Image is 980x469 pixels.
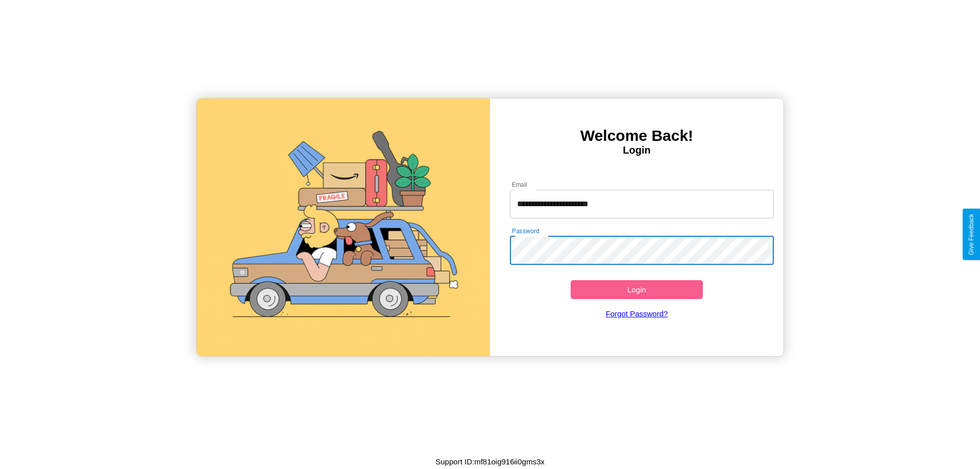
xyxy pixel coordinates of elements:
[512,227,539,235] label: Password
[197,98,490,356] img: gif
[490,127,783,144] h3: Welcome Back!
[505,299,769,328] a: Forgot Password?
[968,214,975,255] div: Give Feedback
[490,144,783,156] h4: Login
[571,280,703,299] button: Login
[435,455,544,468] p: Support ID: mf81oig916ii0gms3x
[512,180,528,189] label: Email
